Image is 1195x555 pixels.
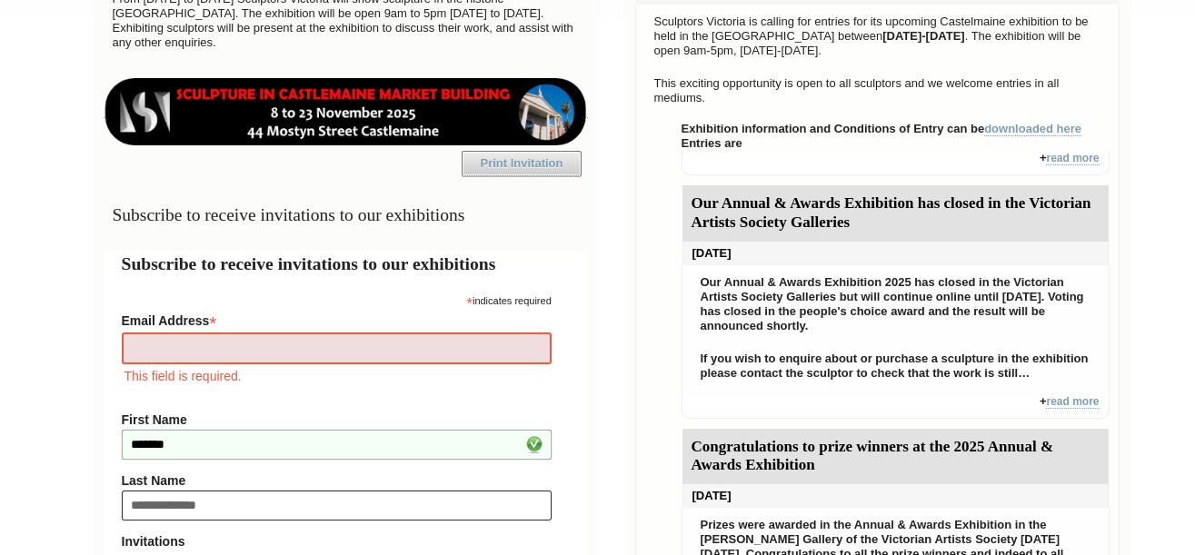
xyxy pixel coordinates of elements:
[122,308,552,330] label: Email Address
[682,185,1109,242] div: Our Annual & Awards Exhibition has closed in the Victorian Artists Society Galleries
[122,473,552,488] label: Last Name
[1046,152,1099,165] a: read more
[462,151,582,176] a: Print Invitation
[122,412,552,427] label: First Name
[122,366,552,386] div: This field is required.
[692,271,1100,338] p: Our Annual & Awards Exhibition 2025 has closed in the Victorian Artists Society Galleries but wil...
[682,151,1110,175] div: +
[122,251,570,277] h2: Subscribe to receive invitations to our exhibitions
[682,242,1109,265] div: [DATE]
[882,29,965,43] strong: [DATE]-[DATE]
[682,429,1109,485] div: Congratulations to prize winners at the 2025 Annual & Awards Exhibition
[104,78,588,145] img: castlemaine-ldrbd25v2.png
[692,347,1100,385] p: If you wish to enquire about or purchase a sculpture in the exhibition please contact the sculpto...
[645,72,1110,110] p: This exciting opportunity is open to all sculptors and we welcome entries in all mediums.
[1046,395,1099,409] a: read more
[682,122,1082,136] strong: Exhibition information and Conditions of Entry can be
[682,484,1109,508] div: [DATE]
[984,122,1081,136] a: downloaded here
[122,291,552,308] div: indicates required
[104,197,588,233] h3: Subscribe to receive invitations to our exhibitions
[682,394,1110,419] div: +
[645,10,1110,63] p: Sculptors Victoria is calling for entries for its upcoming Castelmaine exhibition to be held in t...
[122,534,552,549] strong: Invitations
